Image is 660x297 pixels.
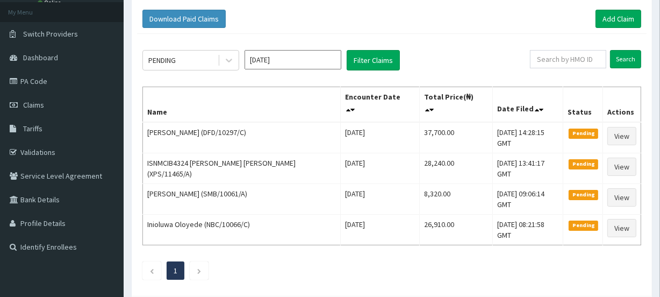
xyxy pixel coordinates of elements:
span: Pending [569,221,598,230]
td: 26,910.00 [420,215,493,245]
input: Search by HMO ID [530,50,606,68]
td: [DATE] [340,153,419,184]
td: [DATE] 09:06:14 GMT [493,184,563,215]
div: PENDING [148,55,176,66]
a: Page 1 is your current page [174,266,177,275]
td: [DATE] [340,184,419,215]
button: Download Paid Claims [142,10,226,28]
input: Select Month and Year [245,50,341,69]
th: Status [563,87,603,123]
a: View [607,188,636,207]
td: 28,240.00 [420,153,493,184]
th: Date Filed [493,87,563,123]
span: Pending [569,129,598,138]
a: Previous page [149,266,154,275]
a: Add Claim [596,10,641,28]
span: Pending [569,159,598,169]
td: 37,700.00 [420,122,493,153]
th: Encounter Date [340,87,419,123]
a: View [607,158,636,176]
span: Pending [569,190,598,200]
a: View [607,219,636,237]
td: [DATE] 08:21:58 GMT [493,215,563,245]
span: Dashboard [23,53,58,62]
td: [DATE] 14:28:15 GMT [493,122,563,153]
td: 8,320.00 [420,184,493,215]
td: ISNMCIB4324 [PERSON_NAME] [PERSON_NAME] (XPS/11465/A) [143,153,341,184]
td: [DATE] [340,122,419,153]
a: Next page [197,266,202,275]
td: [DATE] [340,215,419,245]
span: Claims [23,100,44,110]
button: Filter Claims [347,50,400,70]
th: Actions [602,87,641,123]
th: Total Price(₦) [420,87,493,123]
span: Tariffs [23,124,42,133]
a: View [607,127,636,145]
td: [PERSON_NAME] (SMB/10061/A) [143,184,341,215]
span: Switch Providers [23,29,78,39]
td: [PERSON_NAME] (DFD/10297/C) [143,122,341,153]
td: Inioluwa Oloyede (NBC/10066/C) [143,215,341,245]
input: Search [610,50,641,68]
td: [DATE] 13:41:17 GMT [493,153,563,184]
th: Name [143,87,341,123]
